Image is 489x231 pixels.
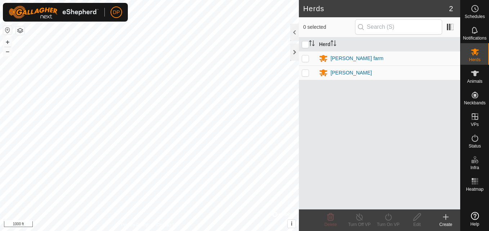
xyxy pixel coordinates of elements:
[324,222,337,227] span: Delete
[374,221,403,228] div: Turn On VP
[449,3,453,14] span: 2
[355,19,442,35] input: Search (S)
[471,122,479,127] span: VPs
[309,41,315,47] p-sorticon: Activate to sort
[316,37,460,51] th: Herd
[470,222,479,226] span: Help
[467,79,483,83] span: Animals
[431,221,460,228] div: Create
[331,55,383,62] div: [PERSON_NAME] farm
[291,221,292,227] span: i
[331,41,336,47] p-sorticon: Activate to sort
[331,69,372,77] div: [PERSON_NAME]
[345,221,374,228] div: Turn Off VP
[3,38,12,46] button: +
[469,58,480,62] span: Herds
[465,14,485,19] span: Schedules
[461,209,489,229] a: Help
[113,9,120,16] span: DP
[121,222,148,228] a: Privacy Policy
[303,23,355,31] span: 0 selected
[303,4,449,13] h2: Herds
[9,6,99,19] img: Gallagher Logo
[16,26,24,35] button: Map Layers
[157,222,178,228] a: Contact Us
[470,166,479,170] span: Infra
[468,144,481,148] span: Status
[464,101,485,105] span: Neckbands
[3,47,12,56] button: –
[463,36,486,40] span: Notifications
[466,187,484,191] span: Heatmap
[403,221,431,228] div: Edit
[288,220,296,228] button: i
[3,26,12,35] button: Reset Map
